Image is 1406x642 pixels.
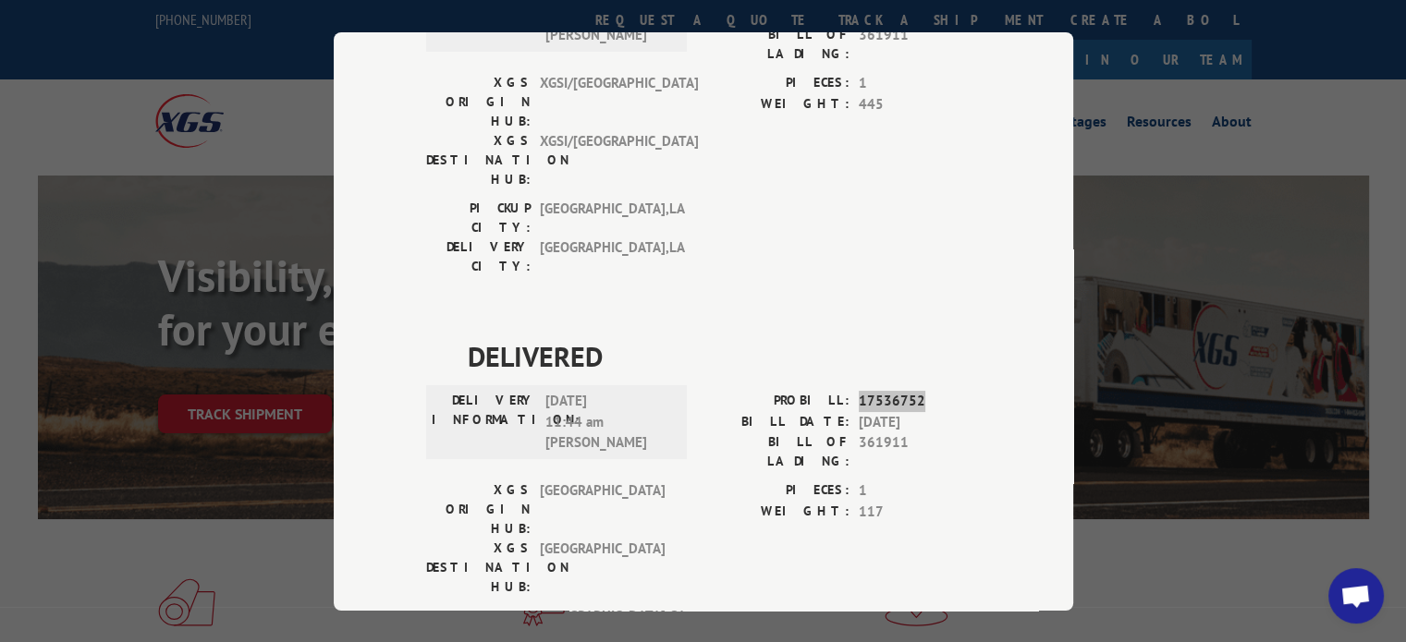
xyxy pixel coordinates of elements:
[468,335,981,377] span: DELIVERED
[426,480,531,539] label: XGS ORIGIN HUB:
[859,501,981,522] span: 117
[426,131,531,189] label: XGS DESTINATION HUB:
[703,25,850,64] label: BILL OF LADING:
[859,480,981,502] span: 1
[426,73,531,131] label: XGS ORIGIN HUB:
[540,131,665,189] span: XGSI/[GEOGRAPHIC_DATA]
[540,539,665,597] span: [GEOGRAPHIC_DATA]
[426,539,531,597] label: XGS DESTINATION HUB:
[703,411,850,432] label: BILL DATE:
[540,73,665,131] span: XGSI/[GEOGRAPHIC_DATA]
[703,432,850,471] label: BILL OF LADING:
[1328,568,1384,624] a: Open chat
[432,391,536,454] label: DELIVERY INFORMATION:
[540,199,665,237] span: [GEOGRAPHIC_DATA] , LA
[859,411,981,432] span: [DATE]
[426,199,531,237] label: PICKUP CITY:
[859,432,981,471] span: 361911
[703,480,850,502] label: PIECES:
[703,501,850,522] label: WEIGHT:
[540,480,665,539] span: [GEOGRAPHIC_DATA]
[859,25,981,64] span: 361911
[703,93,850,115] label: WEIGHT:
[540,237,665,276] span: [GEOGRAPHIC_DATA] , LA
[426,237,531,276] label: DELIVERY CITY:
[703,73,850,94] label: PIECES:
[859,73,981,94] span: 1
[859,93,981,115] span: 445
[859,391,981,412] span: 17536752
[703,391,850,412] label: PROBILL:
[545,391,670,454] span: [DATE] 11:44 am [PERSON_NAME]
